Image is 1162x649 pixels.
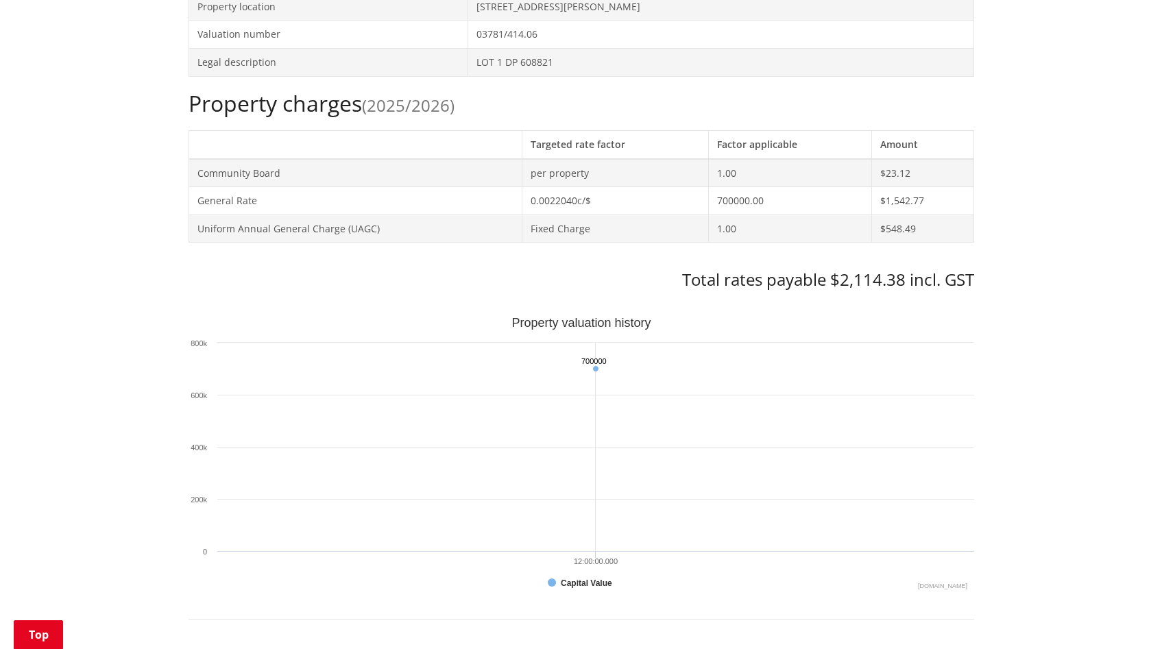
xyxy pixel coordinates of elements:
[548,578,616,588] button: Show Capital Value
[191,391,207,400] text: 600k
[191,443,207,452] text: 400k
[189,21,468,49] td: Valuation number
[871,159,973,187] td: $23.12
[468,48,973,76] td: LOT 1 DP 608821
[581,357,607,365] text: 700000
[189,317,974,591] svg: Interactive chart
[202,548,206,556] text: 0
[362,94,455,117] span: (2025/2026)
[189,215,522,243] td: Uniform Annual General Charge (UAGC)
[522,215,708,243] td: Fixed Charge
[189,187,522,215] td: General Rate
[709,215,871,243] td: 1.00
[709,159,871,187] td: 1.00
[191,339,207,347] text: 800k
[189,48,468,76] td: Legal description
[468,21,973,49] td: 03781/414.06
[573,557,617,565] text: 12:00:00.000
[709,187,871,215] td: 700000.00
[511,316,651,330] text: Property valuation history
[191,495,207,504] text: 200k
[592,366,598,371] path: Monday, Jun 30, 2025, 700,000. Capital Value.
[871,187,973,215] td: $1,542.77
[1099,591,1148,641] iframe: Messenger Launcher
[522,187,708,215] td: 0.0022040c/$
[522,159,708,187] td: per property
[189,159,522,187] td: Community Board
[871,215,973,243] td: $548.49
[522,130,708,158] th: Targeted rate factor
[189,90,974,117] h2: Property charges
[917,583,967,589] text: Chart credits: Highcharts.com
[189,270,974,290] h3: Total rates payable $2,114.38 incl. GST
[871,130,973,158] th: Amount
[709,130,871,158] th: Factor applicable
[189,317,974,591] div: Property valuation history. Highcharts interactive chart.
[14,620,63,649] a: Top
